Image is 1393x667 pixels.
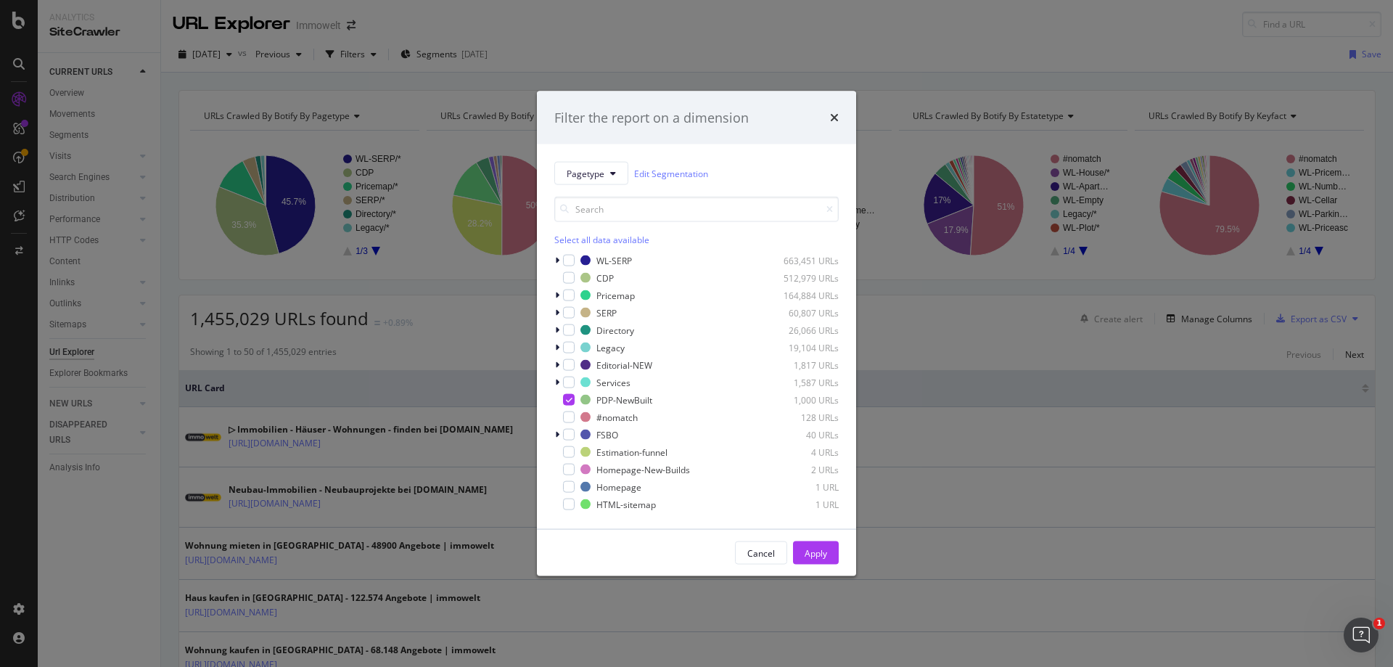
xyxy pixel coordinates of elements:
button: Apply [793,541,839,565]
div: 1,587 URLs [768,376,839,388]
div: 1,817 URLs [768,359,839,371]
div: Services [596,376,630,388]
div: 2 URLs [768,463,839,475]
div: 1,000 URLs [768,393,839,406]
div: FSBO [596,428,618,441]
div: PDP-NewBuilt [596,393,652,406]
span: Pagetype [567,167,604,179]
input: Search [554,197,839,222]
div: Legacy [596,341,625,353]
div: 1 URL [768,498,839,510]
div: 663,451 URLs [768,254,839,266]
div: 26,066 URLs [768,324,839,336]
div: times [830,108,839,127]
div: CDP [596,271,614,284]
iframe: Intercom live chat [1344,618,1378,652]
div: 4 URLs [768,446,839,458]
div: Homepage-New-Builds [596,463,690,475]
div: modal [537,91,856,576]
div: 512,979 URLs [768,271,839,284]
div: 40 URLs [768,428,839,441]
div: Directory [596,324,634,336]
div: Homepage [596,480,641,493]
div: 128 URLs [768,411,839,423]
div: Apply [805,547,827,559]
span: 1 [1373,618,1385,629]
div: Filter the report on a dimension [554,108,749,127]
div: 1 URL [768,480,839,493]
div: 60,807 URLs [768,306,839,319]
div: HTML-sitemap [596,498,656,510]
div: Cancel [747,547,775,559]
a: Edit Segmentation [634,165,708,181]
div: Select all data available [554,234,839,246]
div: Estimation-funnel [596,446,667,458]
div: 164,884 URLs [768,289,839,301]
div: SERP [596,306,617,319]
div: 19,104 URLs [768,341,839,353]
div: #nomatch [596,411,638,423]
div: Pricemap [596,289,635,301]
button: Cancel [735,541,787,565]
div: Editorial-NEW [596,359,652,371]
div: WL-SERP [596,254,632,266]
button: Pagetype [554,162,628,185]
